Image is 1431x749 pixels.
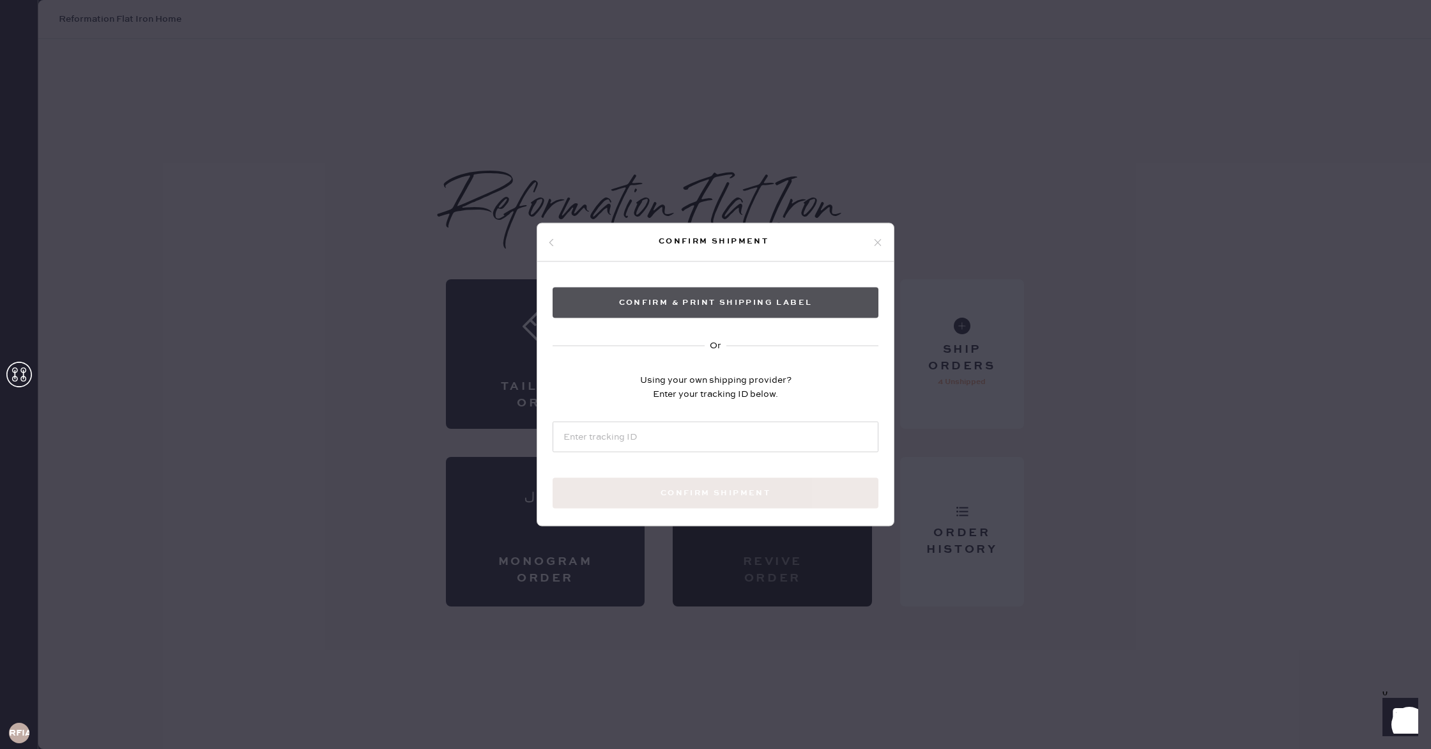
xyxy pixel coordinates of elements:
iframe: Front Chat [1370,691,1425,746]
input: Enter tracking ID [553,422,878,452]
div: Confirm shipment [555,233,872,249]
div: Or [710,339,721,353]
button: Confirm & Print shipping label [553,288,878,318]
h3: RFIA [9,729,29,737]
div: Using your own shipping provider? Enter your tracking ID below. [640,373,792,401]
button: Confirm shipment [553,478,878,509]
